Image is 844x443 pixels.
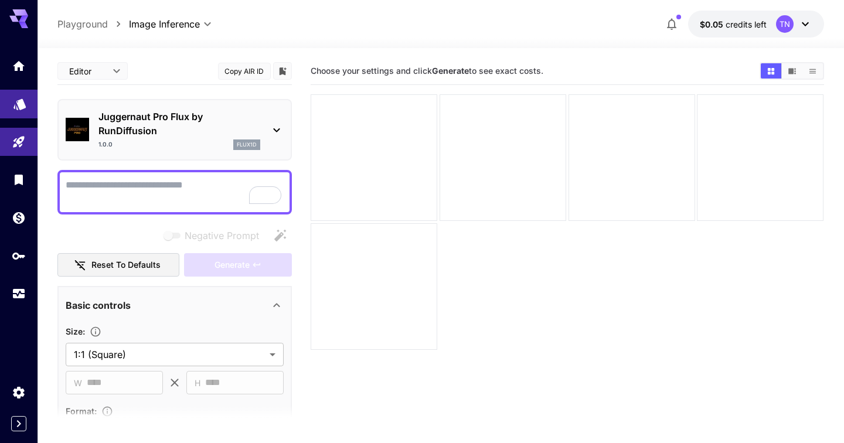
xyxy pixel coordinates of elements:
button: Reset to defaults [57,253,179,277]
button: Copy AIR ID [218,63,271,80]
div: Home [12,59,26,73]
p: Basic controls [66,298,131,312]
button: $0.05TN [688,11,824,38]
b: Generate [432,66,469,76]
div: Show media in grid viewShow media in video viewShow media in list view [760,62,824,80]
p: 1.0.0 [98,140,113,149]
span: Negative prompts are not compatible with the selected model. [161,228,268,243]
div: Juggernaut Pro Flux by RunDiffusion1.0.0flux1d [66,105,284,155]
span: 1:1 (Square) [74,347,265,362]
div: Settings [12,385,26,400]
div: Library [12,172,26,187]
div: $0.05 [700,18,767,30]
button: Add to library [277,64,288,78]
span: H [195,376,200,390]
span: Choose your settings and click to see exact costs. [311,66,543,76]
div: Playground [12,135,26,149]
div: Basic controls [66,291,284,319]
div: Models [13,93,27,108]
button: Adjust the dimensions of the generated image by specifying its width and height in pixels, or sel... [85,326,106,338]
button: Expand sidebar [11,416,26,431]
button: Show media in video view [782,63,802,79]
nav: breadcrumb [57,17,129,31]
div: API Keys [12,248,26,263]
p: flux1d [237,141,257,149]
p: Juggernaut Pro Flux by RunDiffusion [98,110,260,138]
span: $0.05 [700,19,726,29]
div: Wallet [12,210,26,225]
button: Show media in list view [802,63,823,79]
span: Size : [66,326,85,336]
span: Negative Prompt [185,229,259,243]
span: Editor [69,65,105,77]
span: W [74,376,82,390]
span: Image Inference [129,17,200,31]
span: credits left [726,19,767,29]
div: TN [776,15,794,33]
textarea: To enrich screen reader interactions, please activate Accessibility in Grammarly extension settings [66,178,284,206]
div: Usage [12,287,26,301]
button: Show media in grid view [761,63,781,79]
a: Playground [57,17,108,31]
